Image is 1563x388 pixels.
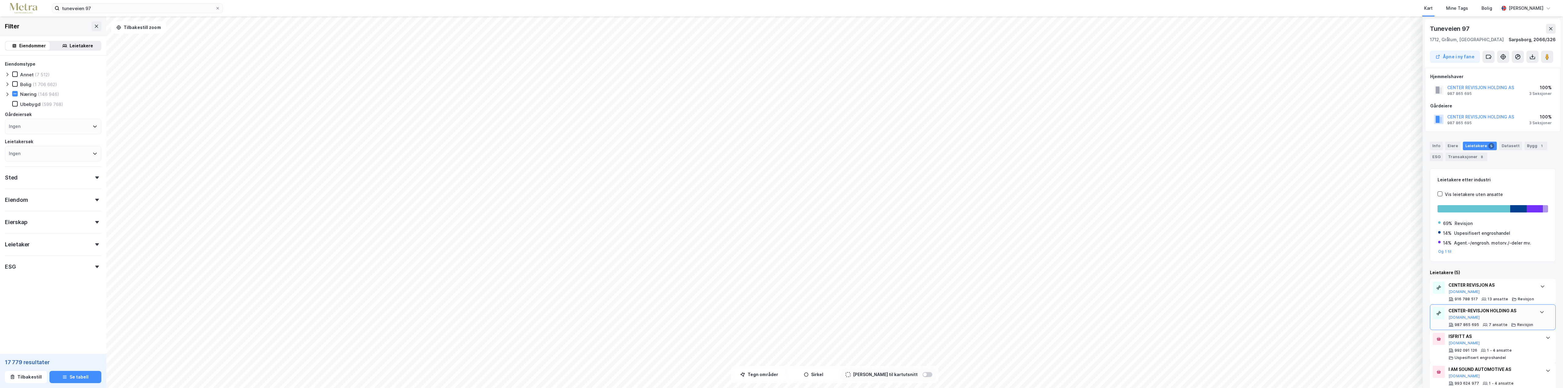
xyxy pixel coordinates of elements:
[1449,289,1480,294] button: [DOMAIN_NAME]
[42,101,63,107] div: (599 768)
[1449,307,1533,314] div: CENTER-REVISJON HOLDING AS
[1539,143,1545,149] div: 1
[5,111,32,118] div: Gårdeiersøk
[20,101,41,107] div: Ubebygd
[1446,5,1468,12] div: Mine Tags
[1430,24,1471,34] div: Tuneveien 97
[60,4,215,13] input: Søk på adresse, matrikkel, gårdeiere, leietakere eller personer
[20,91,37,97] div: Næring
[1424,5,1433,12] div: Kart
[1455,348,1477,353] div: 992 091 126
[1449,341,1480,346] button: [DOMAIN_NAME]
[1518,297,1534,302] div: Revisjon
[1443,220,1452,227] div: 69%
[1532,359,1563,388] div: Kontrollprogram for chat
[1430,73,1555,80] div: Hjemmelshaver
[1454,230,1510,237] div: Uspesifisert engroshandel
[1529,91,1552,96] div: 3 Seksjoner
[1455,355,1506,360] div: Uspesifisert engroshandel
[1443,230,1452,237] div: 14%
[1438,249,1452,254] button: Og 1 til
[1430,269,1556,276] div: Leietakere (5)
[1443,239,1452,247] div: 14%
[111,21,166,34] button: Tilbakestill zoom
[1525,142,1547,150] div: Bygg
[1532,359,1563,388] iframe: Chat Widget
[1449,374,1480,379] button: [DOMAIN_NAME]
[1430,142,1443,150] div: Info
[1479,154,1485,160] div: 8
[1529,113,1552,121] div: 100%
[1430,102,1555,110] div: Gårdeiere
[5,371,47,383] button: Tilbakestill
[5,359,101,366] div: 17 779 resultater
[1481,5,1492,12] div: Bolig
[1449,315,1480,320] button: [DOMAIN_NAME]
[9,123,20,130] div: Ingen
[5,21,20,31] div: Filter
[1455,297,1478,302] div: 916 788 517
[1529,121,1552,125] div: 3 Seksjoner
[5,196,28,204] div: Eiendom
[70,42,93,49] div: Leietakere
[5,263,16,270] div: ESG
[1499,142,1522,150] div: Datasett
[1487,348,1512,353] div: 1 - 4 ansatte
[1454,239,1531,247] div: Agent.-/engrosh. motorv./-deler mv.
[1449,333,1539,340] div: ISFRITT AS
[1430,153,1443,161] div: ESG
[1517,322,1533,327] div: Revisjon
[9,150,20,157] div: Ingen
[733,368,785,381] button: Tegn områder
[1449,366,1539,373] div: I AM SOUND AUTOMOTIVE AS
[1447,121,1472,125] div: 987 865 695
[1463,142,1497,150] div: Leietakere
[1447,91,1472,96] div: 987 865 695
[5,174,18,181] div: Sted
[1430,36,1504,43] div: 1712, Grålum, [GEOGRAPHIC_DATA]
[5,138,33,145] div: Leietakersøk
[1455,381,1479,386] div: 993 624 977
[788,368,840,381] button: Sirkel
[1489,322,1507,327] div: 7 ansatte
[1488,143,1494,149] div: 5
[853,371,918,378] div: [PERSON_NAME] til kartutsnitt
[5,219,27,226] div: Eierskap
[19,42,46,49] div: Eiendommer
[38,91,59,97] div: (146 946)
[10,3,37,14] img: metra-logo.256734c3b2bbffee19d4.png
[20,82,31,87] div: Bolig
[1509,36,1556,43] div: Sarpsborg, 2066/326
[1529,84,1552,91] div: 100%
[1455,322,1479,327] div: 987 865 695
[1509,5,1543,12] div: [PERSON_NAME]
[1489,381,1514,386] div: 1 - 4 ansatte
[1455,220,1473,227] div: Revisjon
[1445,153,1487,161] div: Transaksjoner
[49,371,101,383] button: Se tabell
[33,82,57,87] div: (1 706 662)
[1445,142,1460,150] div: Eiere
[35,72,50,78] div: (7 512)
[5,241,30,248] div: Leietaker
[1449,281,1534,289] div: CENTER REVISJON AS
[1488,297,1508,302] div: 13 ansatte
[5,60,35,68] div: Eiendomstype
[1445,191,1503,198] div: Vis leietakere uten ansatte
[1430,51,1480,63] button: Åpne i ny fane
[20,72,34,78] div: Annet
[1438,176,1548,183] div: Leietakere etter industri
